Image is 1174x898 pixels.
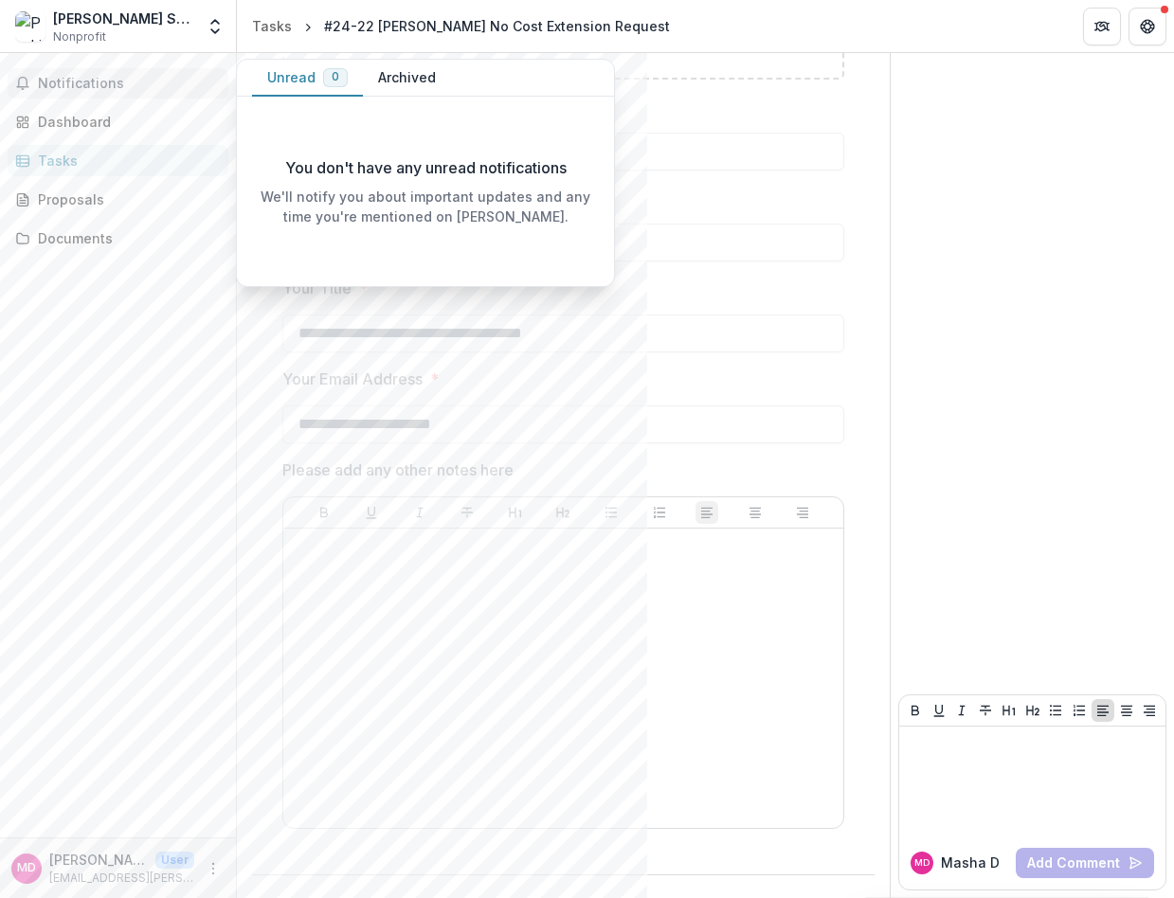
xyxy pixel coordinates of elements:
[363,60,451,97] button: Archived
[408,501,431,524] button: Italicize
[38,228,213,248] div: Documents
[695,501,718,524] button: Align Left
[950,699,973,722] button: Italicize
[1044,699,1067,722] button: Bullet List
[15,11,45,42] img: Perkins School for the Blind
[998,699,1020,722] button: Heading 1
[244,12,299,40] a: Tasks
[8,106,228,137] a: Dashboard
[941,853,1000,872] p: Masha D
[648,501,671,524] button: Ordered List
[38,151,213,171] div: Tasks
[282,458,514,481] p: Please add any other notes here
[8,223,228,254] a: Documents
[49,850,148,870] p: [PERSON_NAME]
[285,156,567,179] p: You don't have any unread notifications
[53,28,106,45] span: Nonprofit
[928,699,950,722] button: Underline
[914,858,930,868] div: Masha Devoe
[8,145,228,176] a: Tasks
[1092,699,1114,722] button: Align Left
[202,857,225,880] button: More
[38,112,213,132] div: Dashboard
[1115,699,1138,722] button: Align Center
[1083,8,1121,45] button: Partners
[252,16,292,36] div: Tasks
[456,501,479,524] button: Strike
[244,12,677,40] nav: breadcrumb
[282,368,423,390] p: Your Email Address
[974,699,997,722] button: Strike
[1138,699,1161,722] button: Align Right
[1021,699,1044,722] button: Heading 2
[38,189,213,209] div: Proposals
[332,70,339,83] span: 0
[252,187,599,226] p: We'll notify you about important updates and any time you're mentioned on [PERSON_NAME].
[324,16,670,36] div: #24-22 [PERSON_NAME] No Cost Extension Request
[904,699,927,722] button: Bold
[202,8,228,45] button: Open entity switcher
[282,277,352,299] p: Your Title
[600,501,623,524] button: Bullet List
[53,9,194,28] div: [PERSON_NAME] School for the Blind
[8,68,228,99] button: Notifications
[1129,8,1166,45] button: Get Help
[155,852,194,869] p: User
[17,862,36,874] div: Masha Devoe
[8,184,228,215] a: Proposals
[1068,699,1091,722] button: Ordered List
[744,501,767,524] button: Align Center
[504,501,527,524] button: Heading 1
[49,870,194,887] p: [EMAIL_ADDRESS][PERSON_NAME][PERSON_NAME][DOMAIN_NAME]
[791,501,814,524] button: Align Right
[551,501,574,524] button: Heading 2
[313,501,335,524] button: Bold
[1016,848,1154,878] button: Add Comment
[360,501,383,524] button: Underline
[38,76,221,92] span: Notifications
[252,60,363,97] button: Unread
